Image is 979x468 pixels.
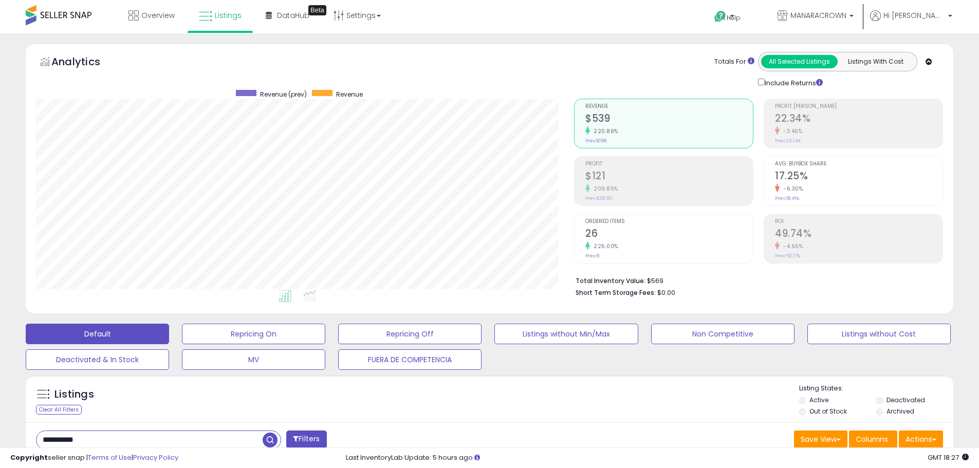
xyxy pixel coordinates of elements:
[899,430,943,448] button: Actions
[727,13,741,22] span: Help
[590,127,618,135] small: 220.86%
[775,219,943,224] span: ROI
[706,3,761,33] a: Help
[761,55,838,68] button: All Selected Listings
[809,396,828,404] label: Active
[870,10,952,33] a: Hi [PERSON_NAME]
[182,349,325,370] button: MV
[837,55,914,68] button: Listings With Cost
[886,396,925,404] label: Deactivated
[775,228,943,241] h2: 49.74%
[88,453,132,462] a: Terms of Use
[36,405,82,415] div: Clear All Filters
[286,430,326,448] button: Filters
[215,10,242,21] span: Listings
[346,453,969,463] div: Last InventoryLab Update: 5 hours ago.
[780,127,802,135] small: -3.46%
[886,407,914,416] label: Archived
[585,170,753,184] h2: $121
[585,138,606,144] small: Prev: $168
[809,407,847,416] label: Out of Stock
[308,5,326,15] div: Tooltip anchor
[51,54,120,71] h5: Analytics
[54,387,94,402] h5: Listings
[336,90,363,99] span: Revenue
[338,324,482,344] button: Repricing Off
[780,242,803,250] small: -4.66%
[576,288,656,297] b: Short Term Storage Fees:
[657,288,675,297] span: $0.00
[651,324,795,344] button: Non Competitive
[26,349,169,370] button: Deactivated & In Stock
[585,195,613,201] small: Prev: $38.90
[775,195,799,201] small: Prev: 18.41%
[775,170,943,184] h2: 17.25%
[794,430,847,448] button: Save View
[585,253,599,259] small: Prev: 8
[775,104,943,109] span: Profit [PERSON_NAME]
[10,453,178,463] div: seller snap | |
[780,185,803,193] small: -6.30%
[494,324,638,344] button: Listings without Min/Max
[775,113,943,126] h2: 22.34%
[750,77,835,88] div: Include Returns
[714,57,754,67] div: Totals For
[590,242,618,250] small: 225.00%
[585,113,753,126] h2: $539
[26,324,169,344] button: Default
[576,276,645,285] b: Total Inventory Value:
[338,349,482,370] button: FUERA DE COMPETENCIA
[590,185,618,193] small: 209.85%
[807,324,951,344] button: Listings without Cost
[576,274,935,286] li: $569
[182,324,325,344] button: Repricing On
[775,253,800,259] small: Prev: 52.17%
[856,434,888,444] span: Columns
[928,453,969,462] span: 2025-09-8 18:27 GMT
[790,10,846,21] span: MANARACROWN
[585,104,753,109] span: Revenue
[133,453,178,462] a: Privacy Policy
[799,384,953,394] p: Listing States:
[10,453,48,462] strong: Copyright
[775,138,801,144] small: Prev: 23.14%
[883,10,945,21] span: Hi [PERSON_NAME]
[714,10,727,23] i: Get Help
[585,228,753,241] h2: 26
[849,430,897,448] button: Columns
[585,161,753,167] span: Profit
[775,161,943,167] span: Avg. Buybox Share
[585,219,753,224] span: Ordered Items
[141,10,175,21] span: Overview
[260,90,307,99] span: Revenue (prev)
[277,10,309,21] span: DataHub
